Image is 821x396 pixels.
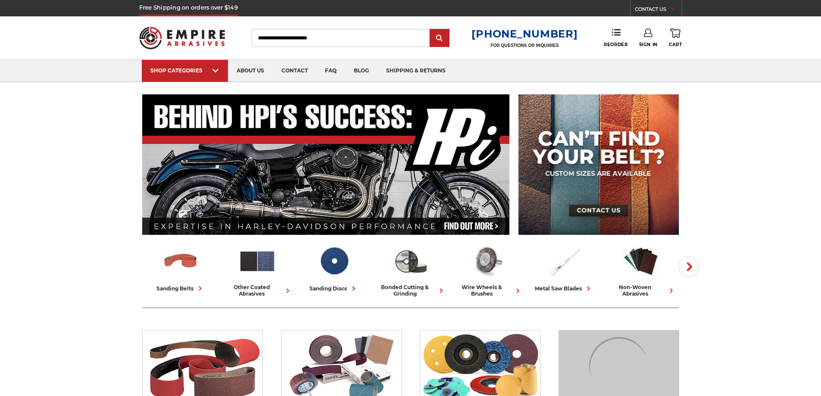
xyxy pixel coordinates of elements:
img: Bonded Cutting & Grinding [392,243,430,280]
a: [PHONE_NUMBER] [471,28,578,40]
div: bonded cutting & grinding [376,284,446,297]
a: Reorder [604,28,627,47]
a: faq [316,60,345,82]
img: Other Coated Abrasives [238,243,276,280]
a: wire wheels & brushes [453,243,522,297]
button: Next [678,256,699,277]
div: SHOP CATEGORIES [150,67,219,74]
img: Banner for an interview featuring Horsepower Inc who makes Harley performance upgrades featured o... [142,94,510,235]
a: other coated abrasives [222,243,292,297]
a: blog [345,60,378,82]
a: shipping & returns [378,60,454,82]
img: Empire Abrasives [139,21,225,55]
div: wire wheels & brushes [453,284,522,297]
img: Sanding Discs [315,243,353,280]
div: non-woven abrasives [606,284,676,297]
div: sanding belts [156,284,205,293]
a: sanding discs [299,243,369,293]
div: other coated abrasives [222,284,292,297]
a: non-woven abrasives [606,243,676,297]
div: metal saw blades [535,284,593,293]
span: Reorder [604,42,627,47]
img: promo banner for custom belts. [518,94,679,235]
span: Cart [669,42,682,47]
div: sanding discs [309,284,358,293]
img: Wire Wheels & Brushes [468,243,506,280]
img: Metal Saw Blades [545,243,583,280]
img: Sanding Belts [162,243,200,280]
input: Submit [431,30,448,47]
span: Sign In [639,42,658,47]
a: metal saw blades [529,243,599,293]
img: Non-woven Abrasives [622,243,660,280]
a: bonded cutting & grinding [376,243,446,297]
a: about us [228,60,273,82]
a: CONTACT US [635,4,682,16]
a: contact [273,60,316,82]
a: sanding belts [146,243,215,293]
p: FOR QUESTIONS OR INQUIRIES [471,43,578,48]
a: Cart [669,28,682,47]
